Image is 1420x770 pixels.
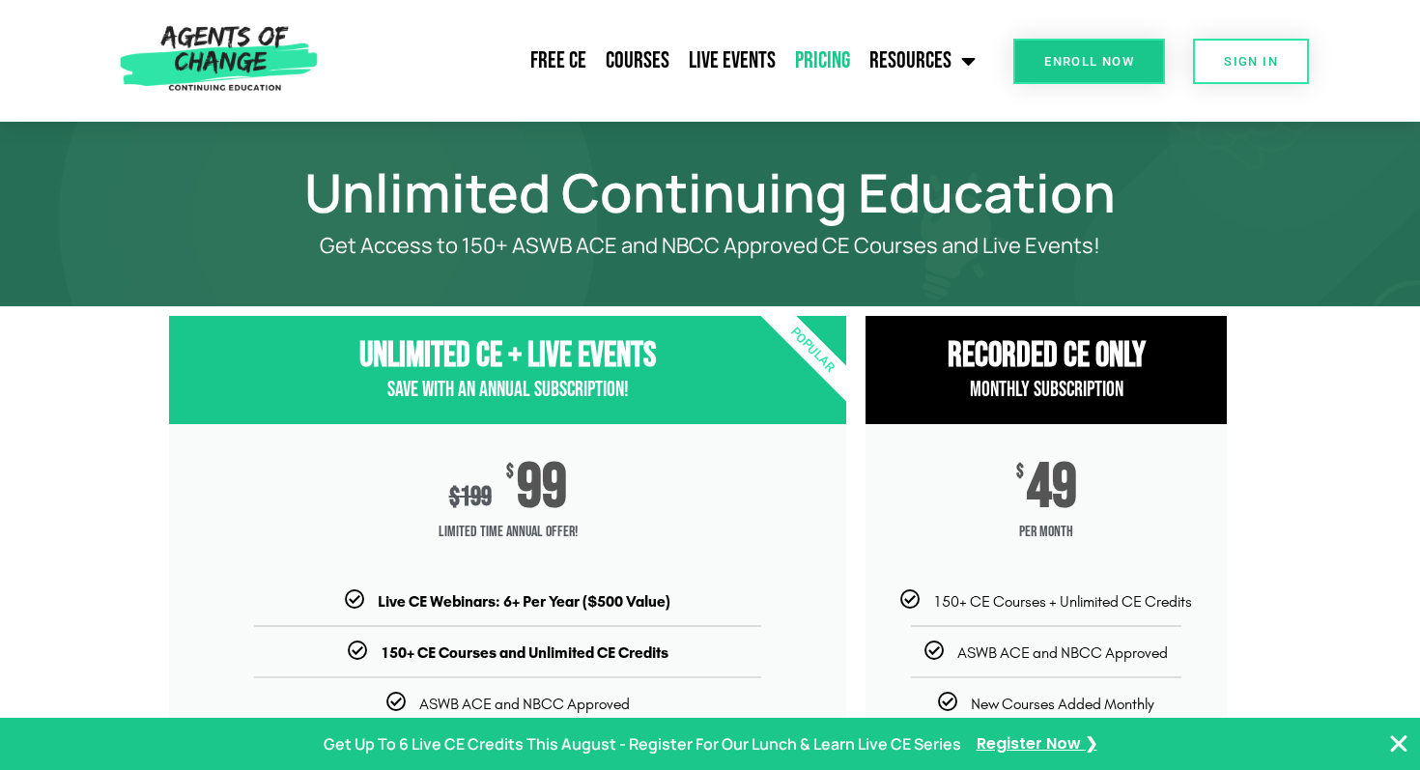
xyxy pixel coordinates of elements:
[159,170,1261,214] h1: Unlimited Continuing Education
[169,335,846,377] h3: Unlimited CE + Live Events
[327,37,985,85] nav: Menu
[1387,732,1410,756] button: Close Banner
[521,37,596,85] a: Free CE
[324,730,961,758] p: Get Up To 6 Live CE Credits This August - Register For Our Lunch & Learn Live CE Series
[237,234,1183,258] p: Get Access to 150+ ASWB ACE and NBCC Approved CE Courses and Live Events!
[860,37,985,85] a: Resources
[866,335,1227,377] h3: RECORDED CE ONly
[785,37,860,85] a: Pricing
[1027,463,1077,513] span: 49
[169,513,846,552] span: Limited Time Annual Offer!
[381,643,668,662] b: 150+ CE Courses and Unlimited CE Credits
[971,695,1154,713] span: New Courses Added Monthly
[419,695,630,713] span: ASWB ACE and NBCC Approved
[970,377,1123,403] span: Monthly Subscription
[1044,55,1134,68] span: Enroll Now
[1224,55,1278,68] span: SIGN IN
[596,37,679,85] a: Courses
[449,481,460,513] span: $
[449,481,492,513] div: 199
[866,513,1227,552] span: per month
[387,377,629,403] span: Save with an Annual Subscription!
[701,239,924,462] div: Popular
[1013,39,1165,84] a: Enroll Now
[378,592,670,611] b: Live CE Webinars: 6+ Per Year ($500 Value)
[933,592,1192,611] span: 150+ CE Courses + Unlimited CE Credits
[957,643,1168,662] span: ASWB ACE and NBCC Approved
[517,463,567,513] span: 99
[1193,39,1309,84] a: SIGN IN
[679,37,785,85] a: Live Events
[977,730,1097,758] a: Register Now ❯
[1016,463,1024,482] span: $
[506,463,514,482] span: $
